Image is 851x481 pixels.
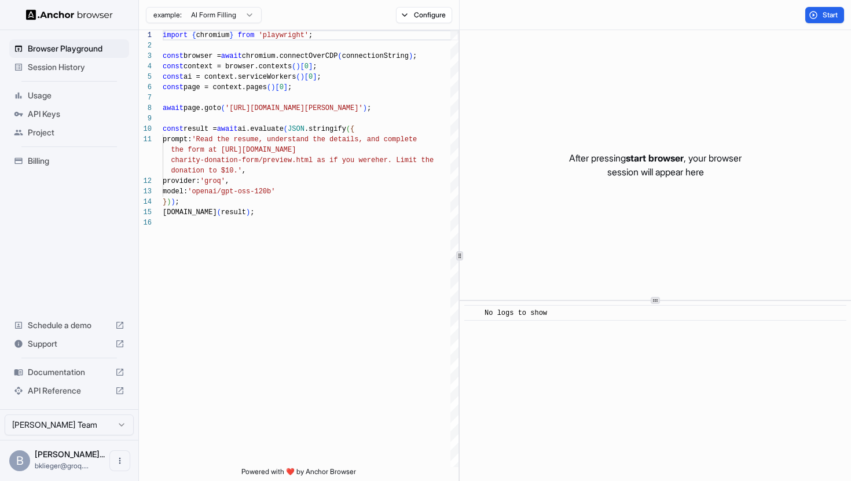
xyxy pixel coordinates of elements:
div: 6 [139,82,152,93]
span: Benjamin Klieger [35,449,105,459]
span: Start [823,10,839,20]
span: 'playwright' [259,31,309,39]
span: , [225,177,229,185]
span: donation to $10.' [171,167,241,175]
span: the form at [URL][DOMAIN_NAME] [171,146,296,154]
span: ( [296,73,300,81]
span: prompt: [163,135,192,144]
div: 10 [139,124,152,134]
span: ( [338,52,342,60]
span: ; [313,63,317,71]
button: Configure [396,7,452,23]
div: Billing [9,152,129,170]
div: 4 [139,61,152,72]
span: result [221,208,246,216]
span: browser = [184,52,221,60]
span: result = [184,125,217,133]
span: ai.evaluate [238,125,284,133]
span: 0 [280,83,284,91]
div: 13 [139,186,152,197]
span: Billing [28,155,124,167]
span: bklieger@groq.com [35,461,89,470]
span: ) [167,198,171,206]
span: page = context.pages [184,83,267,91]
span: Powered with ❤️ by Anchor Browser [241,467,356,481]
span: 0 [305,63,309,71]
span: connectionString [342,52,409,60]
div: 11 [139,134,152,145]
div: API Reference [9,381,129,400]
span: Project [28,127,124,138]
span: [DOMAIN_NAME] [163,208,217,216]
span: ) [363,104,367,112]
span: [ [305,73,309,81]
span: { [192,31,196,39]
span: '[URL][DOMAIN_NAME][PERSON_NAME]' [225,104,363,112]
span: API Keys [28,108,124,120]
span: Session History [28,61,124,73]
div: B [9,450,30,471]
span: 0 [309,73,313,81]
div: API Keys [9,105,129,123]
span: provider: [163,177,200,185]
span: her. Limit the [375,156,434,164]
span: import [163,31,188,39]
div: 1 [139,30,152,41]
div: Browser Playground [9,39,129,58]
div: 5 [139,72,152,82]
div: Usage [9,86,129,105]
span: from [238,31,255,39]
div: 12 [139,176,152,186]
span: await [217,125,238,133]
span: ( [284,125,288,133]
span: [ [275,83,279,91]
span: page.goto [184,104,221,112]
span: ; [175,198,179,206]
span: await [163,104,184,112]
span: 'Read the resume, understand the details, and comp [192,135,400,144]
span: Browser Playground [28,43,124,54]
span: ) [300,73,305,81]
span: ) [271,83,275,91]
span: ; [250,208,254,216]
span: const [163,73,184,81]
span: const [163,83,184,91]
div: 7 [139,93,152,103]
span: ​ [470,307,476,319]
span: , [242,167,246,175]
span: } [163,198,167,206]
span: ) [171,198,175,206]
div: Project [9,123,129,142]
span: 'openai/gpt-oss-120b' [188,188,275,196]
span: context = browser.contexts [184,63,292,71]
span: ] [284,83,288,91]
span: ; [288,83,292,91]
button: Open menu [109,450,130,471]
span: chromium [196,31,230,39]
span: ; [317,73,321,81]
span: JSON [288,125,305,133]
span: ; [413,52,417,60]
div: 14 [139,197,152,207]
span: ) [409,52,413,60]
span: const [163,52,184,60]
div: 15 [139,207,152,218]
p: After pressing , your browser session will appear here [569,151,742,179]
span: ] [309,63,313,71]
div: Schedule a demo [9,316,129,335]
span: const [163,125,184,133]
span: Support [28,338,111,350]
span: lete [400,135,417,144]
span: [ [300,63,305,71]
span: ] [313,73,317,81]
span: No logs to show [485,309,547,317]
span: ( [292,63,296,71]
div: 8 [139,103,152,113]
span: API Reference [28,385,111,396]
div: 2 [139,41,152,51]
span: ; [367,104,371,112]
div: 9 [139,113,152,124]
span: } [229,31,233,39]
span: start browser [626,152,684,164]
span: model: [163,188,188,196]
